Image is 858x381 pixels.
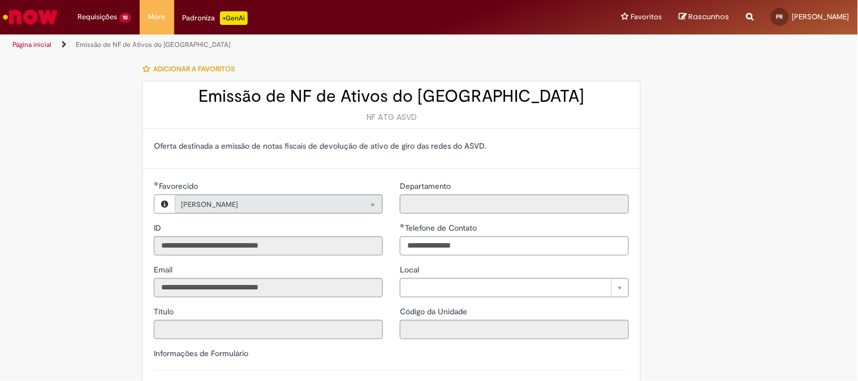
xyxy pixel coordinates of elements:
[220,11,248,25] p: +GenAi
[154,181,159,186] span: Obrigatório Preenchido
[154,222,163,233] label: Somente leitura - ID
[405,223,479,233] span: Telefone de Contato
[154,87,629,106] h2: Emissão de NF de Ativos do [GEOGRAPHIC_DATA]
[154,195,175,213] button: Favorecido, Visualizar este registro PAULO ROBERTO
[792,12,850,21] span: [PERSON_NAME]
[154,236,383,256] input: ID
[400,265,421,275] span: Local
[154,264,175,275] label: Somente leitura - Email
[148,11,166,23] span: More
[400,194,629,214] input: Departamento
[76,40,230,49] a: Emissão de NF de Ativos do [GEOGRAPHIC_DATA]
[631,11,662,23] span: Favoritos
[154,278,383,297] input: Email
[154,306,176,317] label: Somente leitura - Título
[77,11,117,23] span: Requisições
[181,196,353,214] span: [PERSON_NAME]
[400,180,453,192] label: Somente leitura - Departamento
[400,320,629,339] input: Código da Unidade
[8,34,563,55] ul: Trilhas de página
[183,11,248,25] div: Padroniza
[154,111,629,123] div: NF ATG ASVD
[154,223,163,233] span: Somente leitura - ID
[154,180,200,192] label: Somente leitura - Necessários - Favorecido
[1,6,59,28] img: ServiceNow
[154,265,175,275] span: Somente leitura - Email
[175,195,382,213] a: [PERSON_NAME]Limpar campo Favorecido
[400,236,629,256] input: Telefone de Contato
[154,140,629,151] p: Oferta destinada a emissão de notas fiscais de devolução de ativo de giro das redes do ASVD.
[159,181,200,191] span: Necessários - Favorecido
[154,348,248,358] label: Informações de Formulário
[400,181,453,191] span: Somente leitura - Departamento
[154,320,383,339] input: Título
[12,40,51,49] a: Página inicial
[679,12,730,23] a: Rascunhos
[400,223,405,228] span: Obrigatório Preenchido
[400,306,469,317] label: Somente leitura - Código da Unidade
[142,57,241,81] button: Adicionar a Favoritos
[153,64,235,73] span: Adicionar a Favoritos
[689,11,730,22] span: Rascunhos
[119,13,131,23] span: 10
[777,13,783,20] span: PR
[400,278,629,297] a: Limpar campo Local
